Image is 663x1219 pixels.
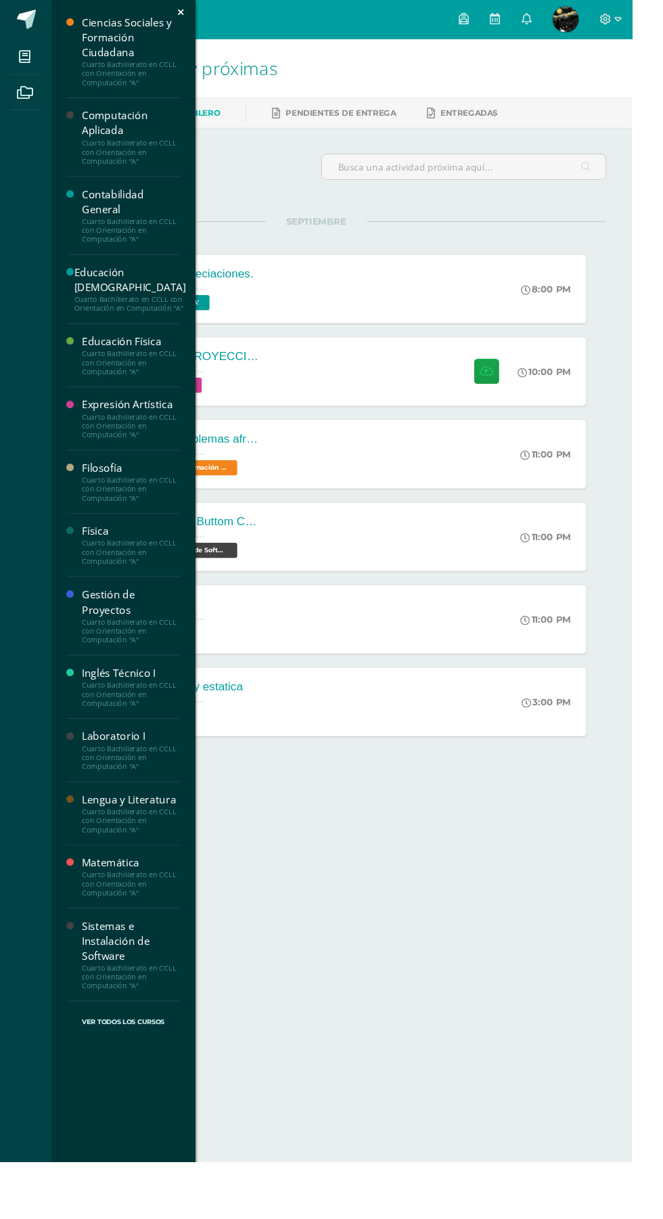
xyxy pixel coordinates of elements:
[86,616,189,675] a: Gestión de ProyectosCuarto Bachillerato en CCLL con Orientación en Computación "A"
[86,417,189,461] a: Expresión ArtísticaCuarto Bachillerato en CCLL con Orientación en Computación "A"
[86,913,189,941] div: Cuarto Bachillerato en CCLL con Orientación en Computación "A"
[86,565,189,594] div: Cuarto Bachillerato en CCLL con Orientación en Computación "A"
[86,897,189,913] div: Matemática
[86,1011,189,1039] div: Cuarto Bachillerato en CCLL con Orientación en Computación "A"
[86,351,189,395] a: Educación FísicaCuarto Bachillerato en CCLL con Orientación en Computación "A"
[86,831,189,875] a: Lengua y LiteraturaCuarto Bachillerato en CCLL con Orientación en Computación "A"
[86,699,189,714] div: Inglés Técnico I
[86,780,189,809] div: Cuarto Bachillerato en CCLL con Orientación en Computación "A"
[86,616,189,647] div: Gestión de Proyectos
[86,16,189,63] div: Ciencias Sociales y Formación Ciudadana
[86,964,189,1039] a: Sistemas e Instalación de SoftwareCuarto Bachillerato en CCLL con Orientación en Computación "A"
[86,146,189,174] div: Cuarto Bachillerato en CCLL con Orientación en Computación "A"
[86,765,189,809] a: Laboratorio ICuarto Bachillerato en CCLL con Orientación en Computación "A"
[86,433,189,461] div: Cuarto Bachillerato en CCLL con Orientación en Computación "A"
[86,714,189,743] div: Cuarto Bachillerato en CCLL con Orientación en Computación "A"
[86,366,189,395] div: Cuarto Bachillerato en CCLL con Orientación en Computación "A"
[86,196,189,256] a: Contabilidad GeneralCuarto Bachillerato en CCLL con Orientación en Computación "A"
[86,114,189,145] div: Computación Aplicada
[78,309,195,328] div: Cuarto Bachillerato en CCLL con Orientación en Computación "A"
[86,897,189,941] a: MatemáticaCuarto Bachillerato en CCLL con Orientación en Computación "A"
[78,278,195,309] div: Educación [DEMOGRAPHIC_DATA]
[78,278,195,328] a: Educación [DEMOGRAPHIC_DATA]Cuarto Bachillerato en CCLL con Orientación en Computación "A"
[86,765,189,780] div: Laboratorio I
[86,483,189,499] div: Filosofía
[86,964,189,1011] div: Sistemas e Instalación de Software
[70,1050,189,1094] a: Ver Todos los Cursos
[86,847,189,875] div: Cuarto Bachillerato en CCLL con Orientación en Computación "A"
[86,63,189,91] div: Cuarto Bachillerato en CCLL con Orientación en Computación "A"
[86,227,189,256] div: Cuarto Bachillerato en CCLL con Orientación en Computación "A"
[86,550,189,594] a: FísicaCuarto Bachillerato en CCLL con Orientación en Computación "A"
[86,648,189,676] div: Cuarto Bachillerato en CCLL con Orientación en Computación "A"
[86,499,189,527] div: Cuarto Bachillerato en CCLL con Orientación en Computación "A"
[86,196,189,227] div: Contabilidad General
[86,699,189,743] a: Inglés Técnico ICuarto Bachillerato en CCLL con Orientación en Computación "A"
[86,550,189,565] div: Física
[86,831,189,847] div: Lengua y Literatura
[86,16,189,91] a: Ciencias Sociales y Formación CiudadanaCuarto Bachillerato en CCLL con Orientación en Computación...
[86,483,189,527] a: FilosofíaCuarto Bachillerato en CCLL con Orientación en Computación "A"
[86,114,189,173] a: Computación AplicadaCuarto Bachillerato en CCLL con Orientación en Computación "A"
[86,351,189,366] div: Educación Física
[86,417,189,433] div: Expresión Artística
